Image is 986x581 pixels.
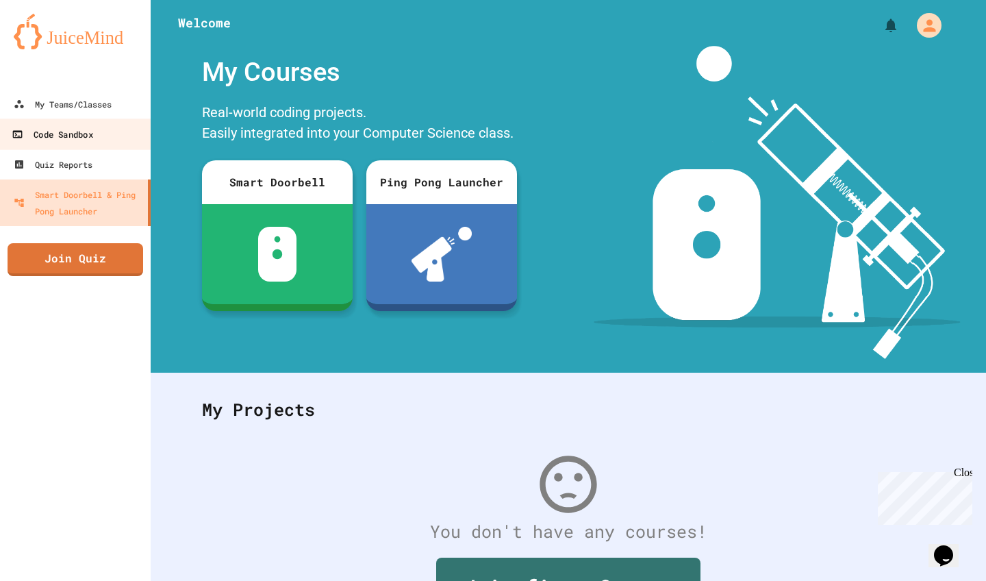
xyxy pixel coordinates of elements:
img: logo-orange.svg [14,14,137,49]
a: Join Quiz [8,243,143,276]
div: Chat with us now!Close [5,5,94,87]
iframe: chat widget [872,467,972,525]
div: My Teams/Classes [14,96,112,112]
div: My Notifications [857,14,902,37]
div: Real-world coding projects. Easily integrated into your Computer Science class. [195,99,524,150]
div: Quiz Reports [14,156,92,173]
img: banner-image-my-projects.png [594,46,961,359]
div: Ping Pong Launcher [366,160,517,204]
div: You don't have any courses! [188,519,948,545]
div: Smart Doorbell [202,160,353,204]
div: Code Sandbox [12,126,92,143]
div: Smart Doorbell & Ping Pong Launcher [14,186,142,219]
img: ppl-with-ball.png [412,227,472,282]
img: sdb-white.svg [258,227,297,282]
iframe: chat widget [928,526,972,567]
div: My Courses [195,46,524,99]
div: My Account [902,10,945,41]
div: My Projects [188,383,948,436]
